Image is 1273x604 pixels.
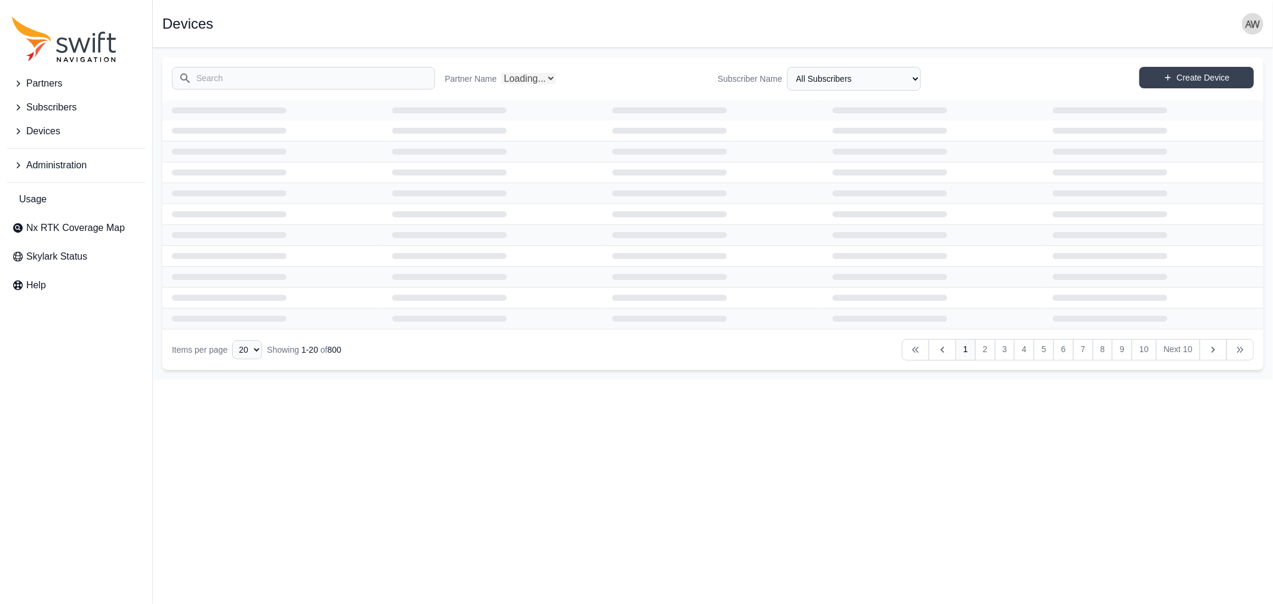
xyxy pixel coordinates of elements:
[1034,339,1054,360] a: 5
[718,73,782,85] label: Subscriber Name
[26,221,125,235] span: Nx RTK Coverage Map
[26,249,87,264] span: Skylark Status
[26,124,60,138] span: Devices
[162,17,213,31] h1: Devices
[1014,339,1034,360] a: 4
[301,345,318,355] span: 1 - 20
[232,340,262,359] select: Display Limit
[26,100,76,115] span: Subscribers
[7,95,145,119] button: Subscribers
[172,67,435,90] input: Search
[162,329,1263,370] nav: Table navigation
[26,278,46,292] span: Help
[7,119,145,143] button: Devices
[7,273,145,297] a: Help
[7,153,145,177] button: Administration
[7,187,145,211] a: Usage
[328,345,341,355] span: 800
[955,339,976,360] a: 1
[1139,67,1254,88] a: Create Device
[267,344,341,356] div: Showing of
[995,339,1015,360] a: 3
[172,345,227,355] span: Items per page
[26,76,62,91] span: Partners
[1132,339,1157,360] a: 10
[787,67,921,91] select: Subscriber
[1242,13,1263,35] img: user photo
[445,73,497,85] label: Partner Name
[975,339,995,360] a: 2
[1093,339,1113,360] a: 8
[1112,339,1132,360] a: 9
[1073,339,1093,360] a: 7
[19,192,47,207] span: Usage
[7,216,145,240] a: Nx RTK Coverage Map
[1156,339,1200,360] a: Next 10
[1053,339,1074,360] a: 6
[7,72,145,95] button: Partners
[26,158,87,172] span: Administration
[7,245,145,269] a: Skylark Status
